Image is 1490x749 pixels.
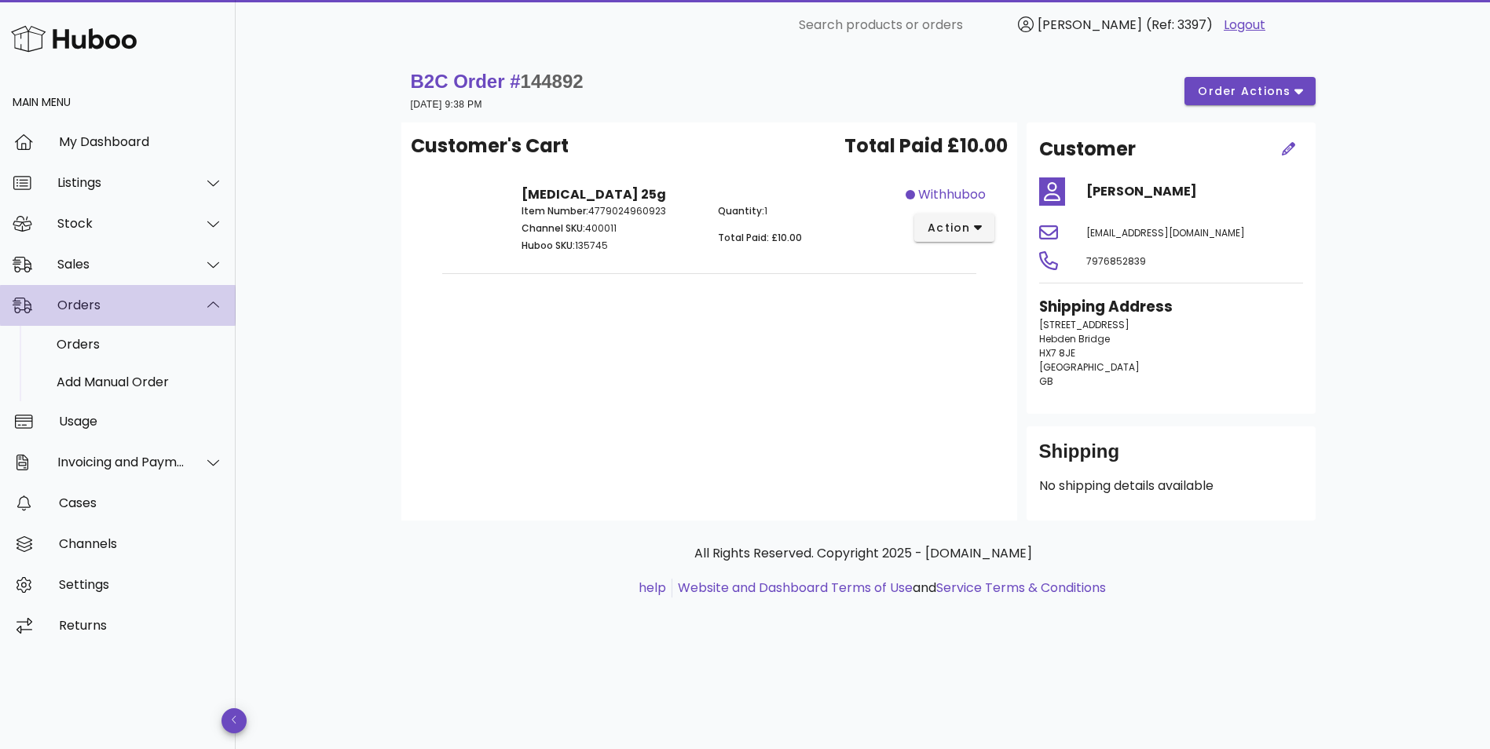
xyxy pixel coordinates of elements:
h2: Customer [1039,135,1136,163]
div: Stock [57,216,185,231]
span: Channel SKU: [522,221,585,235]
span: 7976852839 [1086,254,1146,268]
a: Service Terms & Conditions [936,579,1106,597]
span: Customer's Cart [411,132,569,160]
div: Cases [59,495,223,510]
small: [DATE] 9:38 PM [411,99,482,110]
div: Listings [57,175,185,190]
span: [STREET_ADDRESS] [1039,318,1129,331]
span: [PERSON_NAME] [1038,16,1142,34]
h3: Shipping Address [1039,296,1303,318]
p: No shipping details available [1039,477,1303,495]
span: GB [1039,374,1053,388]
div: Channels [59,536,223,551]
span: Hebden Bridge [1039,332,1110,345]
span: [EMAIL_ADDRESS][DOMAIN_NAME] [1086,226,1245,239]
span: withhuboo [918,185,986,204]
span: Item Number: [522,204,588,217]
span: 144892 [521,71,584,92]
span: (Ref: 3397) [1146,16,1213,34]
p: 135745 [522,239,700,253]
span: [GEOGRAPHIC_DATA] [1039,360,1140,374]
span: Quantity: [718,204,764,217]
a: Website and Dashboard Terms of Use [678,579,913,597]
div: Settings [59,577,223,592]
span: Huboo SKU: [522,239,575,252]
p: 400011 [522,221,700,236]
strong: B2C Order # [411,71,584,92]
li: and [672,579,1106,597]
h4: [PERSON_NAME] [1086,182,1303,201]
div: Usage [59,414,223,429]
div: Orders [57,298,185,312]
span: Total Paid £10.00 [844,132,1008,160]
a: help [639,579,666,597]
div: Shipping [1039,439,1303,477]
span: action [927,220,971,236]
p: 4779024960923 [522,204,700,218]
div: Orders [57,337,223,352]
p: 1 [718,204,896,218]
img: Huboo Logo [11,22,137,56]
div: My Dashboard [59,134,223,149]
div: Add Manual Order [57,374,223,389]
span: HX7 8JE [1039,346,1075,360]
span: Total Paid: £10.00 [718,231,802,244]
p: All Rights Reserved. Copyright 2025 - [DOMAIN_NAME] [414,544,1312,563]
div: Invoicing and Payments [57,455,185,469]
button: action [914,214,995,242]
button: order actions [1184,77,1315,105]
div: Returns [59,618,223,633]
strong: [MEDICAL_DATA] 25g [522,185,666,203]
a: Logout [1224,16,1265,35]
span: order actions [1197,83,1291,100]
div: Sales [57,257,185,272]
